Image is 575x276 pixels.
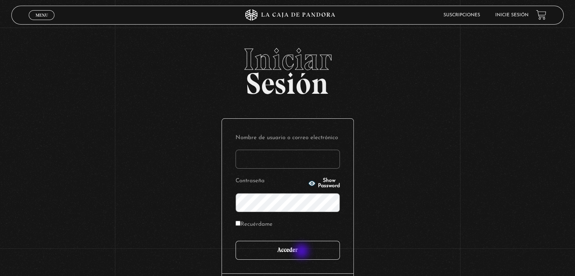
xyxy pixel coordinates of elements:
a: View your shopping cart [536,10,546,20]
label: Contraseña [236,175,306,187]
a: Suscripciones [443,13,480,17]
span: Menu [36,13,48,17]
input: Acceder [236,241,340,260]
label: Recuérdame [236,219,273,231]
h2: Sesión [11,44,563,93]
a: Inicie sesión [495,13,529,17]
button: Show Password [308,178,340,189]
span: Iniciar [11,44,563,74]
span: Cerrar [33,19,51,24]
span: Show Password [318,178,340,189]
label: Nombre de usuario o correo electrónico [236,132,340,144]
input: Recuérdame [236,221,240,226]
